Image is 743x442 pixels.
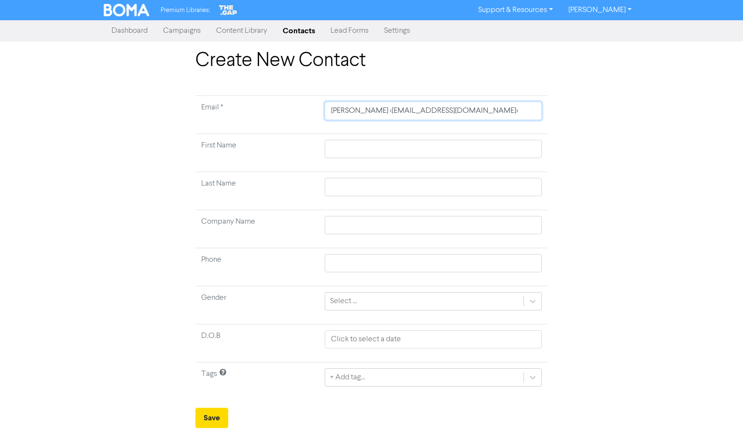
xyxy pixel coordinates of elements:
div: + Add tag... [330,372,365,383]
a: Dashboard [104,21,155,40]
td: Tags [195,362,319,401]
img: BOMA Logo [104,4,149,16]
span: Premium Libraries: [161,7,210,13]
a: Campaigns [155,21,208,40]
h1: Create New Contact [195,49,548,72]
img: The Gap [218,4,239,16]
a: Lead Forms [323,21,376,40]
td: Phone [195,248,319,286]
td: Last Name [195,172,319,210]
input: Click to select a date [325,330,542,348]
a: Content Library [208,21,275,40]
td: Gender [195,286,319,324]
button: Save [195,408,228,428]
td: D.O.B [195,324,319,362]
iframe: Chat Widget [695,396,743,442]
a: Support & Resources [470,2,561,18]
td: First Name [195,134,319,172]
a: [PERSON_NAME] [561,2,639,18]
td: Company Name [195,210,319,248]
td: Required [195,96,319,134]
a: Contacts [275,21,323,40]
a: Settings [376,21,418,40]
div: Select ... [330,295,357,307]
